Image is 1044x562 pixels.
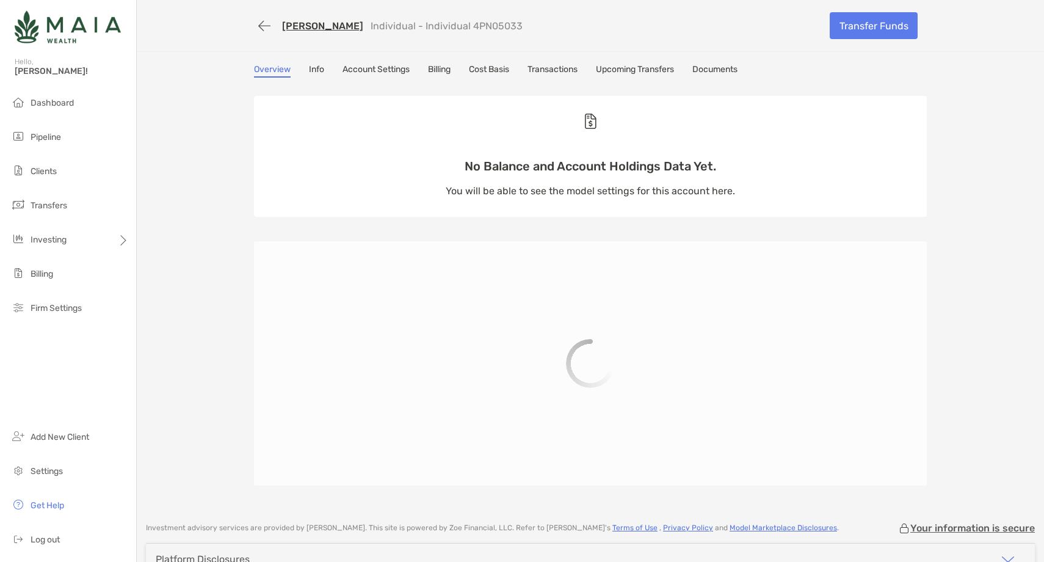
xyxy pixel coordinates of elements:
span: Log out [31,535,60,545]
span: Add New Client [31,432,89,442]
img: billing icon [11,266,26,280]
a: Transactions [527,64,578,78]
img: investing icon [11,232,26,246]
img: add_new_client icon [11,429,26,443]
p: No Balance and Account Holdings Data Yet. [446,159,735,174]
a: Overview [254,64,291,78]
span: [PERSON_NAME]! [15,66,129,76]
span: Billing [31,269,53,279]
span: Settings [31,466,63,476]
a: Model Marketplace Disclosures [730,524,837,532]
img: Zoe Logo [15,5,121,49]
img: logout icon [11,531,26,546]
span: Dashboard [31,98,74,108]
a: Account Settings [343,64,410,78]
p: Investment advisory services are provided by [PERSON_NAME] . This site is powered by Zoe Financia... [146,524,839,533]
span: Transfers [31,200,67,211]
a: Transfer Funds [830,12,918,39]
img: settings icon [11,463,26,478]
a: Privacy Policy [663,524,713,532]
p: Your information is secure [910,522,1035,534]
a: Documents [692,64,738,78]
img: transfers icon [11,197,26,212]
span: Clients [31,166,57,177]
a: Info [309,64,324,78]
img: clients icon [11,163,26,178]
span: Firm Settings [31,303,82,313]
span: Pipeline [31,132,61,142]
a: [PERSON_NAME] [282,20,363,32]
img: firm-settings icon [11,300,26,315]
p: Individual - Individual 4PN05033 [371,20,523,32]
img: pipeline icon [11,129,26,144]
a: Terms of Use [612,524,658,532]
p: You will be able to see the model settings for this account here. [446,183,735,199]
span: Get Help [31,500,64,511]
img: dashboard icon [11,95,26,109]
img: get-help icon [11,497,26,512]
a: Upcoming Transfers [596,64,674,78]
a: Cost Basis [469,64,509,78]
span: Investing [31,235,67,245]
a: Billing [428,64,451,78]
